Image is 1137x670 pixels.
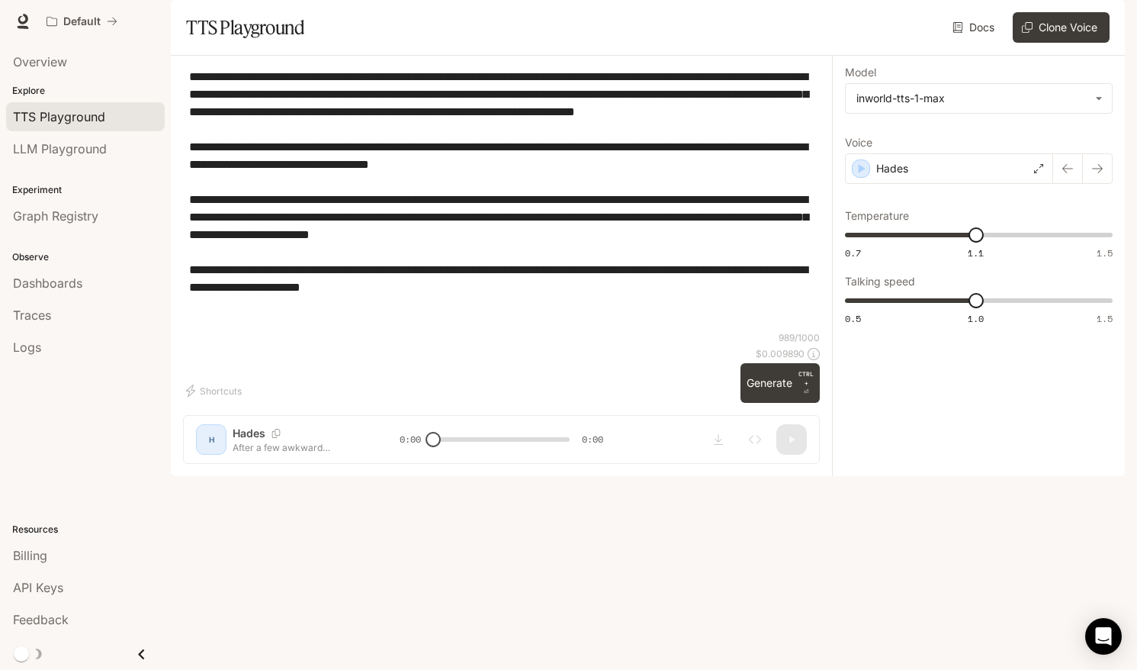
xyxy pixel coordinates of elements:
span: 0.7 [845,246,861,259]
a: Docs [949,12,1000,43]
button: All workspaces [40,6,124,37]
p: Voice [845,137,872,148]
button: GenerateCTRL +⏎ [740,363,820,403]
div: inworld-tts-1-max [846,84,1112,113]
div: Open Intercom Messenger [1085,618,1122,655]
span: 1.1 [968,246,984,259]
p: CTRL + [798,369,814,388]
p: Model [845,67,876,78]
h1: TTS Playground [186,12,304,43]
span: 1.0 [968,312,984,325]
button: Clone Voice [1013,12,1110,43]
p: Default [63,15,101,28]
div: inworld-tts-1-max [856,91,1087,106]
p: Temperature [845,211,909,221]
p: Hades [876,161,908,176]
p: Talking speed [845,276,915,287]
span: 0.5 [845,312,861,325]
span: 1.5 [1097,246,1113,259]
button: Shortcuts [183,378,248,403]
p: ⏎ [798,369,814,397]
span: 1.5 [1097,312,1113,325]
